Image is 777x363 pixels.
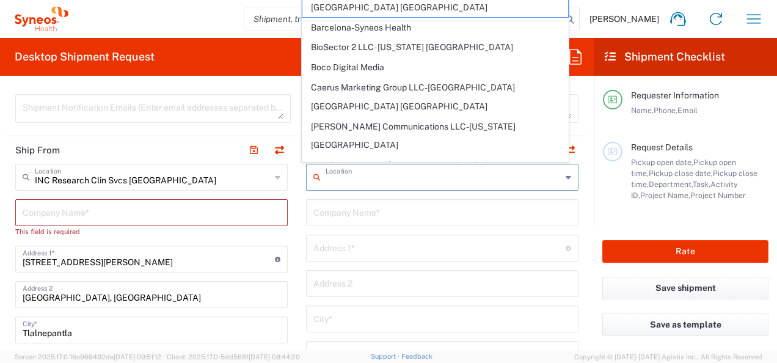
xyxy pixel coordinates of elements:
span: Caerus Marketing Group LLC-[GEOGRAPHIC_DATA] [GEOGRAPHIC_DATA] [GEOGRAPHIC_DATA] [302,78,567,116]
div: This field is required [15,226,288,237]
span: Requester Information [631,90,719,100]
span: [PERSON_NAME] Communications LLC-[US_STATE] [GEOGRAPHIC_DATA] [302,117,567,155]
span: Server: 2025.17.0-16a969492de [15,353,161,361]
span: Department, [649,180,693,189]
span: [PERSON_NAME] [589,13,659,24]
span: Email [677,106,698,115]
h2: Shipment Checklist [605,50,725,64]
span: Copyright © [DATE]-[DATE] Agistix Inc., All Rights Reserved [574,351,762,362]
button: Rate [602,240,768,263]
span: [DATE] 08:44:20 [249,353,300,361]
h2: Ship From [15,144,60,156]
span: [PERSON_NAME] Chicco Agency, LLC-[US_STATE] [GEOGRAPHIC_DATA] [302,156,567,194]
span: Name, [631,106,654,115]
span: [DATE] 09:51:12 [114,353,161,361]
h2: Desktop Shipment Request [15,50,155,64]
span: Project Number [690,191,746,200]
input: Shipment, tracking or reference number [244,7,561,31]
span: Request Details [631,142,693,152]
span: Client: 2025.17.0-5dd568f [167,353,300,361]
span: Pickup open date, [631,158,693,167]
a: Feedback [401,353,432,360]
span: Task, [693,180,710,189]
span: Project Name, [640,191,690,200]
span: Pickup close date, [649,169,713,178]
a: Support [371,353,401,360]
button: Save shipment [602,277,768,299]
span: Phone, [654,106,677,115]
button: Save as template [602,313,768,336]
